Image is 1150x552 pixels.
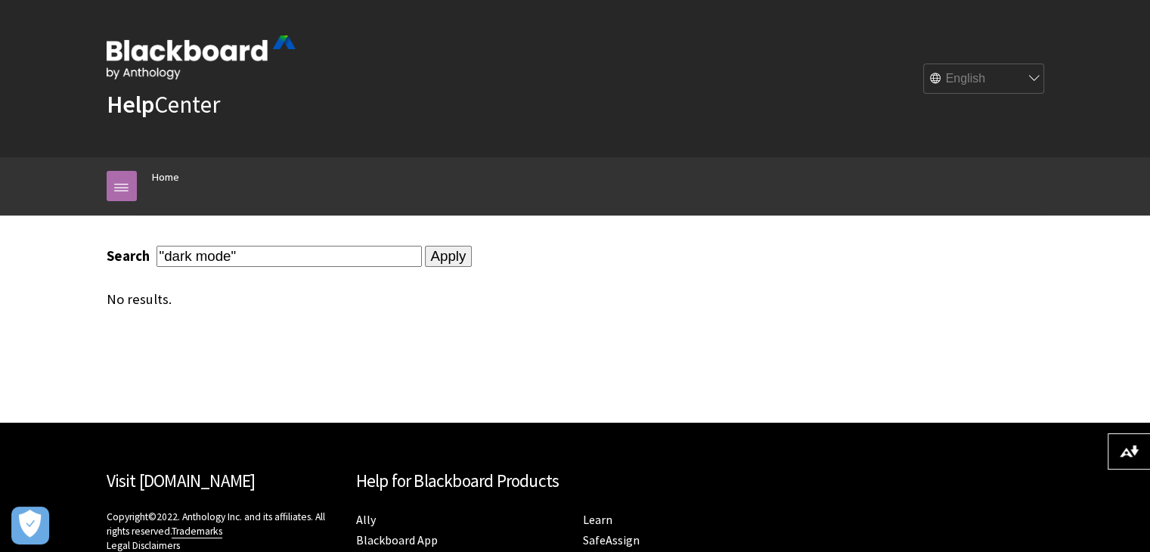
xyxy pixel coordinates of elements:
[107,291,820,308] div: No results.
[107,89,154,119] strong: Help
[107,36,296,79] img: Blackboard by Anthology
[356,532,438,548] a: Blackboard App
[583,512,612,528] a: Learn
[107,89,220,119] a: HelpCenter
[152,168,179,187] a: Home
[425,246,473,267] input: Apply
[107,247,153,265] label: Search
[107,470,256,492] a: Visit [DOMAIN_NAME]
[172,525,222,538] a: Trademarks
[356,468,795,495] h2: Help for Blackboard Products
[583,532,640,548] a: SafeAssign
[11,507,49,544] button: Open Preferences
[924,64,1045,95] select: Site Language Selector
[356,512,376,528] a: Ally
